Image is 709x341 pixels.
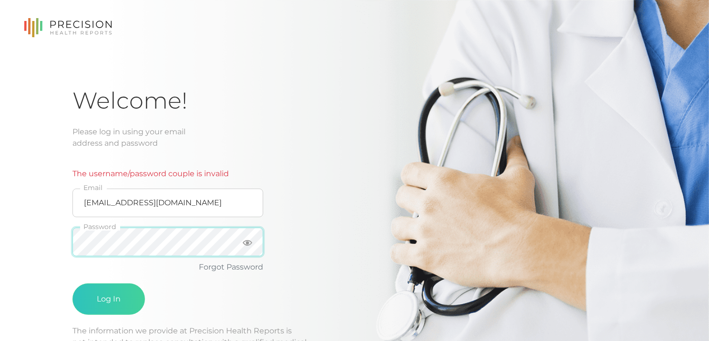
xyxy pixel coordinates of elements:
[72,168,263,180] p: The username/password couple is invalid
[72,87,637,115] h1: Welcome!
[199,262,263,271] a: Forgot Password
[72,283,145,315] button: Log In
[72,189,263,217] input: Email
[72,126,637,149] div: Please log in using your email address and password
